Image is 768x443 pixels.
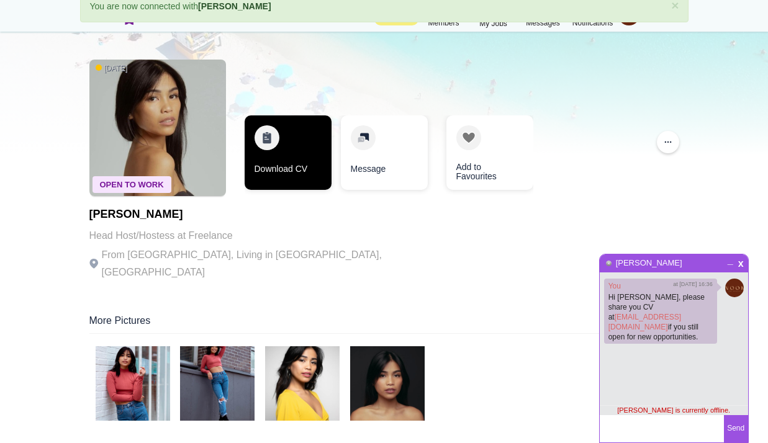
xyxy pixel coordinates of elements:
button: ... [657,131,679,153]
a: [PERSON_NAME] [615,258,683,267]
span: Close [736,257,746,267]
div: [PERSON_NAME] is currently offline. [600,405,748,415]
h1: [PERSON_NAME] [89,208,431,221]
a: [EMAIL_ADDRESS][DOMAIN_NAME] [608,313,681,331]
span: Open To Work [93,176,171,193]
a: Message [341,115,428,190]
div: 2 / 3 [341,115,428,196]
div: 3 / 3 [437,115,524,196]
div: More Pictures [89,314,679,334]
a: [PERSON_NAME] [198,1,271,11]
span: [DATE] [96,63,128,74]
span: Members [428,17,459,29]
img: Untitled_35.png [725,279,744,297]
p: Head Host/Hostess at Freelance [89,227,431,244]
span: at [DATE] 16:36 [673,280,712,289]
p: Hi [PERSON_NAME], please share you CV at if you still open for new opportunities. [608,292,713,342]
a: You [608,282,621,290]
div: 1 / 3 [245,115,332,196]
a: Download CV [245,115,332,190]
p: From [GEOGRAPHIC_DATA], Living in [GEOGRAPHIC_DATA], [GEOGRAPHIC_DATA] [89,246,431,281]
span: Messages [526,17,560,29]
span: Notifications [572,17,613,29]
span: Minimize [725,256,736,264]
button: Send [724,415,748,442]
a: Add to Favourites [446,115,533,190]
span: My Jobs [479,17,507,30]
